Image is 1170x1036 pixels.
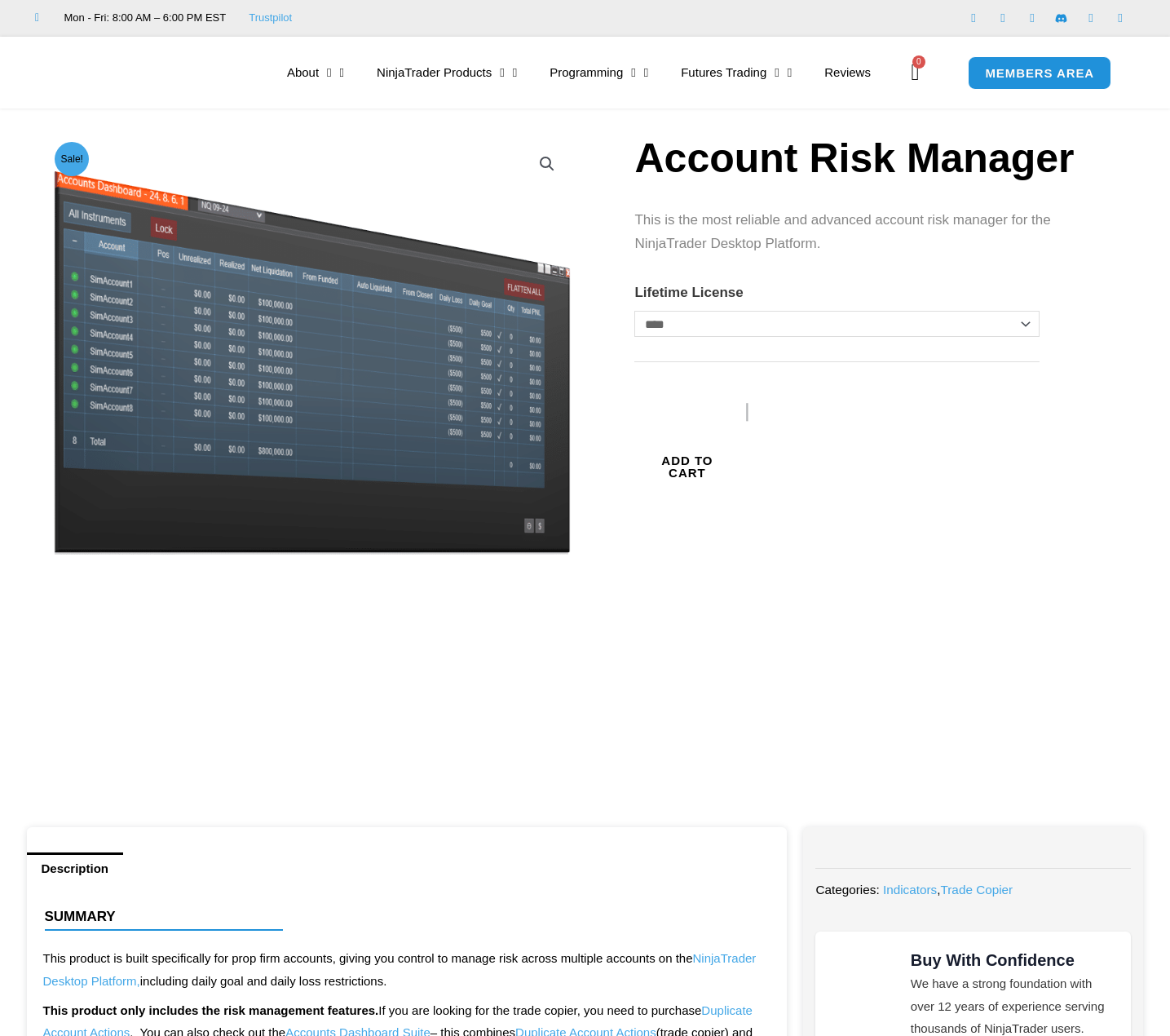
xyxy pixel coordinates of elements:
[832,964,890,1023] img: mark thumbs good 43913 | Affordable Indicators – NinjaTrader
[634,209,1110,256] p: This is the most reliable and advanced account risk manager for the NinjaTrader Desktop Platform.
[55,142,89,176] span: Sale!
[883,883,937,897] a: Indicators
[271,54,907,91] nav: Menu
[808,54,887,91] a: Reviews
[912,55,925,69] span: 0
[664,54,808,91] a: Futures Trading
[43,947,771,993] p: This product is built specifically for prop firm accounts, giving you control to manage risk acro...
[634,130,1110,187] h1: Account Risk Manager
[794,405,830,421] text: ••••••
[533,54,664,91] a: Programming
[50,137,574,555] img: Screenshot 2024-08-26 15462845454
[736,386,866,387] iframe: Secure payment input frame
[911,948,1115,972] h3: Buy With Confidence
[634,697,1110,820] iframe: Prerender PayPal Message 1
[532,149,562,179] a: View full-screen image gallery
[634,568,1110,690] iframe: PayPal Message 1
[886,49,943,96] a: 0
[271,54,360,91] a: About
[740,396,863,568] button: Buy with GPay
[883,883,1013,897] span: ,
[360,54,533,91] a: NinjaTrader Products
[985,67,1094,79] span: MEMBERS AREA
[634,377,740,556] button: Add to cart
[634,345,663,355] a: Clear options
[941,883,1013,897] a: Trade Copier
[27,852,124,884] a: Description
[52,43,227,102] img: LogoAI | Affordable Indicators – NinjaTrader
[634,285,743,300] label: Lifetime License
[968,56,1111,90] a: MEMBERS AREA
[43,1003,379,1017] strong: This product only includes the risk management features.
[45,909,757,925] h4: Summary
[60,8,227,28] span: Mon - Fri: 8:00 AM – 6:00 PM EST
[249,8,292,28] a: Trustpilot
[815,883,879,897] span: Categories:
